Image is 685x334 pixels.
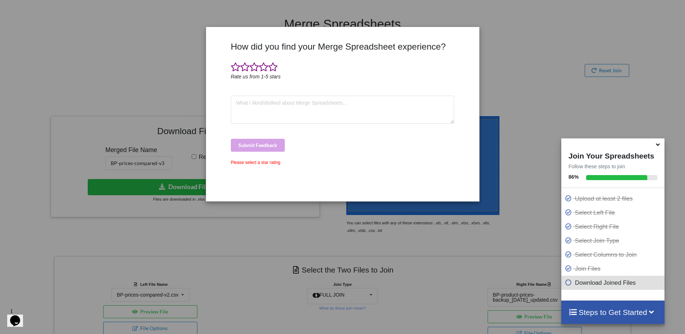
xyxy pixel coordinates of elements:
[231,159,455,166] div: Please select a star rating
[231,41,455,52] h3: How did you find your Merge Spreadsheet experience?
[565,236,663,245] p: Select Join Type
[565,250,663,259] p: Select Columns to Join
[565,194,663,203] p: Upload at least 2 files
[565,222,663,231] p: Select Right File
[7,305,30,327] iframe: chat widget
[568,174,579,180] b: 86 %
[231,74,281,79] i: Rate us from 1-5 stars
[565,264,663,273] p: Join Files
[561,163,665,170] p: Follow these steps to join
[561,150,665,160] h4: Join Your Spreadsheets
[565,278,663,287] p: Download Joined Files
[565,208,663,217] p: Select Left File
[568,308,657,317] h4: Steps to Get Started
